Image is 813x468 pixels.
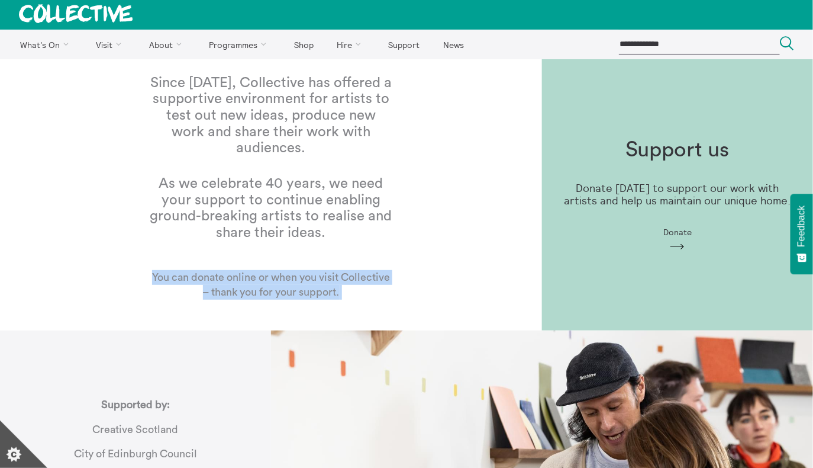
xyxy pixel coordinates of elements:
p: Creative Scotland [92,422,178,437]
a: Hire [327,30,376,59]
a: News [433,30,474,59]
p: City of Edinburgh Council [74,447,197,461]
h1: Since [DATE], Collective has offered a supportive environment for artists to test out new ideas, ... [149,75,393,157]
a: What's On [9,30,83,59]
h1: As we celebrate 40 years, we need your support to continue enabling ground-breaking artists to re... [149,176,393,241]
h1: Support us [625,138,729,162]
strong: Supported by: [101,399,170,410]
p: Donate [DATE] to support our work with artists and help us maintain our unique home. [561,182,794,207]
a: Support [378,30,430,59]
a: Visit [86,30,137,59]
p: You can donate online or when you visit Collective – thank you for your support. [149,270,393,315]
span: Donate [663,227,692,237]
a: Programmes [199,30,282,59]
a: Shop [283,30,324,59]
span: Feedback [796,206,807,247]
button: Feedback - Show survey [791,194,813,274]
a: About [138,30,196,59]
